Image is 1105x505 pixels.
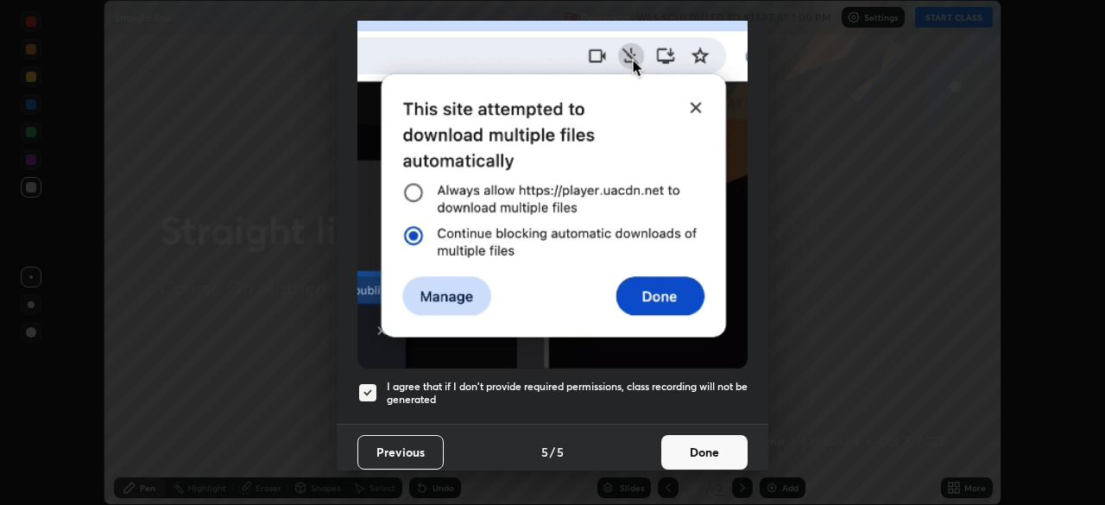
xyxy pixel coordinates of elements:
h4: / [550,443,555,461]
h5: I agree that if I don't provide required permissions, class recording will not be generated [387,380,748,407]
button: Done [661,435,748,470]
button: Previous [357,435,444,470]
h4: 5 [557,443,564,461]
h4: 5 [541,443,548,461]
